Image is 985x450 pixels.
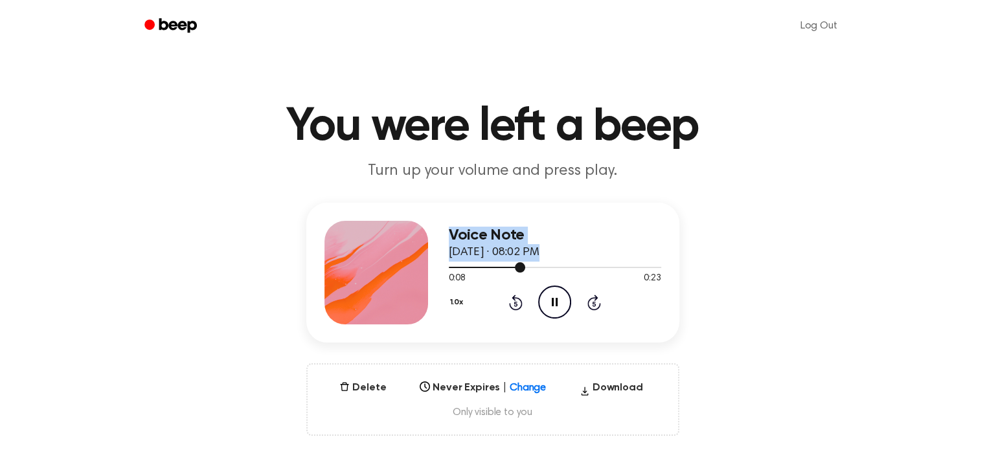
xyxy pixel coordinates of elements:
[449,291,468,313] button: 1.0x
[323,406,662,419] span: Only visible to you
[244,161,742,182] p: Turn up your volume and press play.
[161,104,824,150] h1: You were left a beep
[787,10,850,41] a: Log Out
[449,272,466,286] span: 0:08
[449,247,539,258] span: [DATE] · 08:02 PM
[449,227,661,244] h3: Voice Note
[334,380,391,396] button: Delete
[135,14,209,39] a: Beep
[644,272,661,286] span: 0:23
[574,380,648,401] button: Download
